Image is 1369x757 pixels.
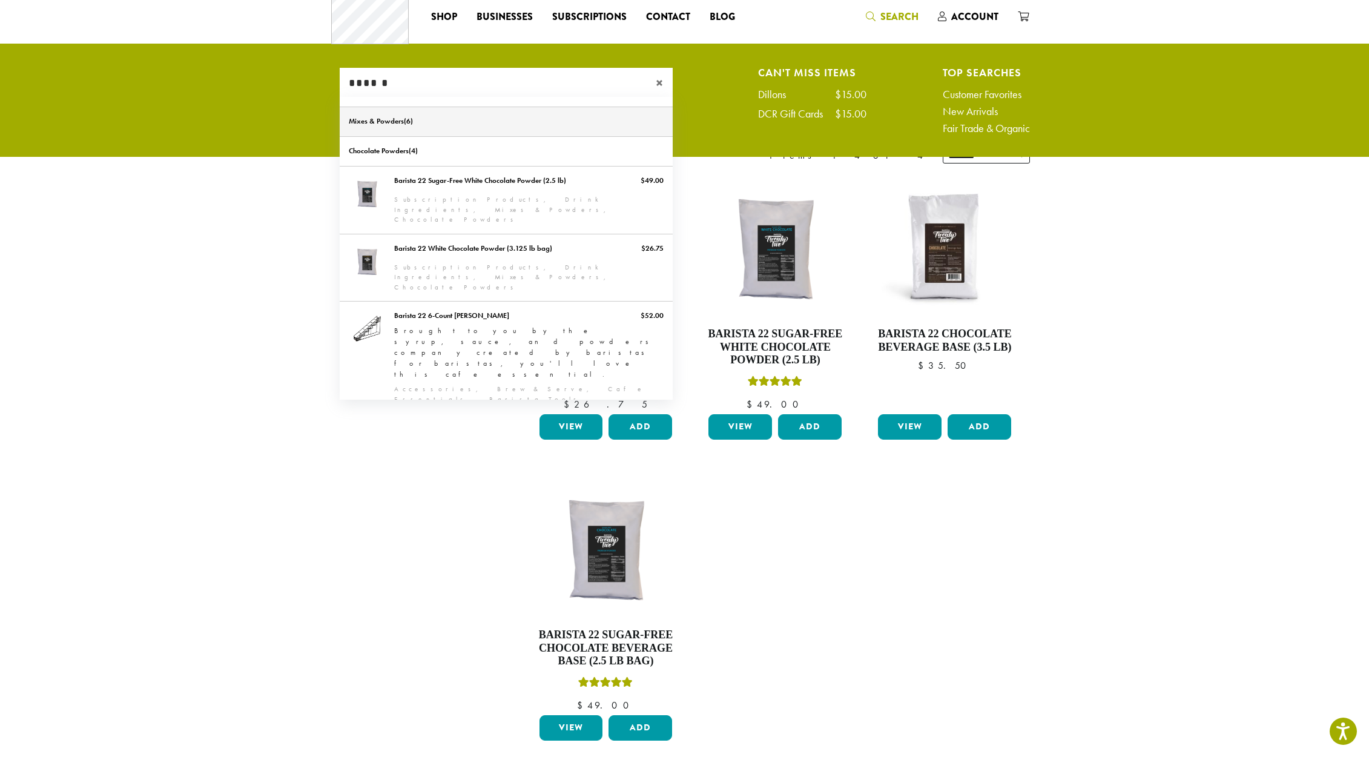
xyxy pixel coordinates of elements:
[564,398,574,411] span: $
[539,414,603,440] a: View
[539,715,603,741] a: View
[835,89,866,100] div: $15.00
[564,398,647,411] bdi: 26.75
[878,414,942,440] a: View
[758,108,835,119] div: DCR Gift Cards
[477,10,533,25] span: Businesses
[705,179,845,318] img: B22-SF-White-Chocolate-Powder-300x300.png
[918,359,928,372] span: $
[747,398,804,411] bdi: 49.00
[578,675,633,693] div: Rated 5.00 out of 5
[943,89,1030,100] a: Customer Favorites
[943,68,1030,77] h4: Top Searches
[710,10,735,25] span: Blog
[943,106,1030,117] a: New Arrivals
[918,359,972,372] bdi: 35.50
[778,414,842,440] button: Add
[880,10,919,24] span: Search
[856,7,928,27] a: Search
[943,123,1030,134] a: Fair Trade & Organic
[875,179,1014,409] a: Barista 22 Chocolate Beverage Base (3.5 lb) $35.50
[552,10,627,25] span: Subscriptions
[646,10,690,25] span: Contact
[875,328,1014,354] h4: Barista 22 Chocolate Beverage Base (3.5 lb)
[948,414,1011,440] button: Add
[577,699,635,712] bdi: 49.00
[431,10,457,25] span: Shop
[758,68,866,77] h4: Can't Miss Items
[705,328,845,367] h4: Barista 22 Sugar-Free White Chocolate Powder (2.5 lb)
[536,480,676,710] a: Barista 22 Sugar-Free Chocolate Beverage Base (2.5 lb bag)Rated 5.00 out of 5 $49.00
[421,7,467,27] a: Shop
[708,414,772,440] a: View
[609,715,672,741] button: Add
[536,179,676,409] a: Barista 22 White Chocolate Powder (3.125 lb bag)Rated 5.00 out of 5 $26.75
[875,179,1014,318] img: B22_PowderedMix_Mocha-300x300.jpg
[758,89,798,100] div: Dillons
[536,629,676,668] h4: Barista 22 Sugar-Free Chocolate Beverage Base (2.5 lb bag)
[951,10,998,24] span: Account
[656,76,673,90] span: ×
[747,398,757,411] span: $
[577,699,587,712] span: $
[536,480,675,619] img: B22-SF-Chocolate-Powder-300x300.png
[609,414,672,440] button: Add
[835,108,866,119] div: $15.00
[705,179,845,409] a: Barista 22 Sugar-Free White Chocolate Powder (2.5 lb)Rated 5.00 out of 5 $49.00
[748,374,802,392] div: Rated 5.00 out of 5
